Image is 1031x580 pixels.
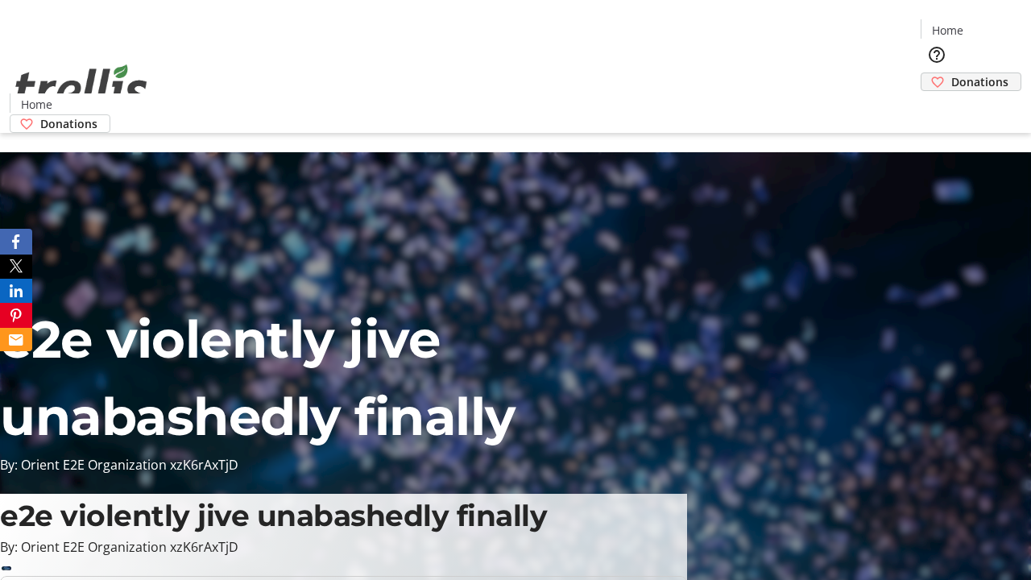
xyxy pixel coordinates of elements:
[921,72,1021,91] a: Donations
[921,39,953,71] button: Help
[10,96,62,113] a: Home
[10,47,153,127] img: Orient E2E Organization xzK6rAxTjD's Logo
[921,91,953,123] button: Cart
[921,22,973,39] a: Home
[951,73,1008,90] span: Donations
[21,96,52,113] span: Home
[40,115,97,132] span: Donations
[932,22,963,39] span: Home
[10,114,110,133] a: Donations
